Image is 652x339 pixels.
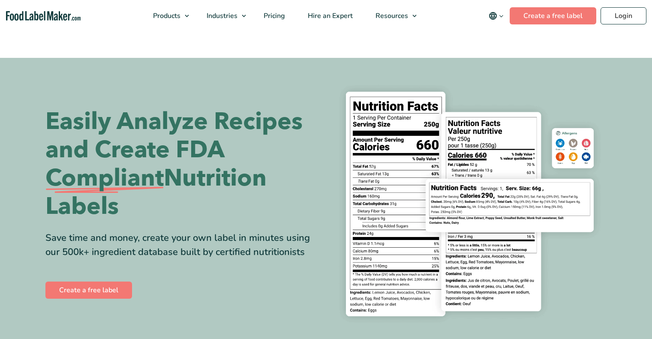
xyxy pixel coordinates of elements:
[150,11,181,21] span: Products
[510,7,596,24] a: Create a free label
[261,11,286,21] span: Pricing
[45,231,320,259] div: Save time and money, create your own label in minutes using our 500k+ ingredient database built b...
[45,282,132,299] a: Create a free label
[373,11,409,21] span: Resources
[204,11,238,21] span: Industries
[45,164,164,192] span: Compliant
[45,108,320,221] h1: Easily Analyze Recipes and Create FDA Nutrition Labels
[601,7,646,24] a: Login
[305,11,354,21] span: Hire an Expert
